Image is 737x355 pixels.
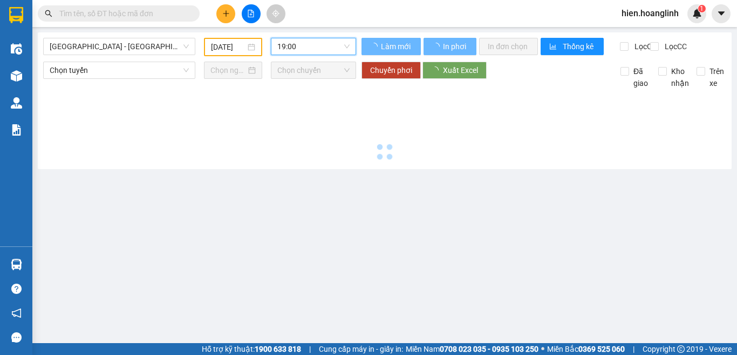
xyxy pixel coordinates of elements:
button: Làm mới [361,38,421,55]
img: icon-new-feature [692,9,702,18]
span: question-circle [11,284,22,294]
span: 1 [700,5,704,12]
span: Miền Bắc [547,343,625,355]
span: loading [432,43,441,50]
strong: 1900 633 818 [255,345,301,353]
span: aim [272,10,279,17]
span: loading [431,66,443,74]
span: Hà Nội - Quảng Bình [50,38,189,55]
span: message [11,332,22,343]
input: Tìm tên, số ĐT hoặc mã đơn [59,8,187,19]
span: In phơi [443,41,468,52]
span: ⚪️ [541,347,544,351]
span: Trên xe [705,65,728,89]
span: Lọc CC [660,41,688,52]
button: bar-chartThống kê [541,38,604,55]
span: notification [11,308,22,318]
span: Lọc CR [630,41,658,52]
strong: 0369 525 060 [578,345,625,353]
input: Chọn ngày [210,64,246,76]
img: solution-icon [11,124,22,136]
sup: 1 [698,5,706,12]
span: | [633,343,634,355]
button: In phơi [424,38,476,55]
input: 13/10/2025 [211,41,245,53]
span: Kho nhận [667,65,693,89]
span: Chọn chuyến [277,62,350,78]
span: Đã giao [629,65,652,89]
img: logo-vxr [9,7,23,23]
span: Chọn tuyến [50,62,189,78]
img: warehouse-icon [11,43,22,55]
img: warehouse-icon [11,259,22,270]
span: hien.hoanglinh [613,6,687,20]
button: Chuyển phơi [361,62,421,79]
span: Thống kê [563,41,595,52]
span: file-add [247,10,255,17]
span: plus [222,10,230,17]
span: loading [370,43,379,50]
span: Miền Nam [406,343,538,355]
span: Cung cấp máy in - giấy in: [319,343,403,355]
span: search [45,10,52,17]
span: Làm mới [381,41,412,52]
strong: 0708 023 035 - 0935 103 250 [440,345,538,353]
span: Hỗ trợ kỹ thuật: [202,343,301,355]
img: warehouse-icon [11,97,22,109]
span: bar-chart [549,43,558,51]
span: caret-down [716,9,726,18]
button: plus [216,4,235,23]
button: caret-down [712,4,731,23]
span: Xuất Excel [443,64,478,76]
span: copyright [677,345,685,353]
span: 19:00 [277,38,350,55]
img: warehouse-icon [11,70,22,82]
span: | [309,343,311,355]
button: file-add [242,4,261,23]
button: aim [267,4,285,23]
button: Xuất Excel [422,62,487,79]
button: In đơn chọn [479,38,538,55]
